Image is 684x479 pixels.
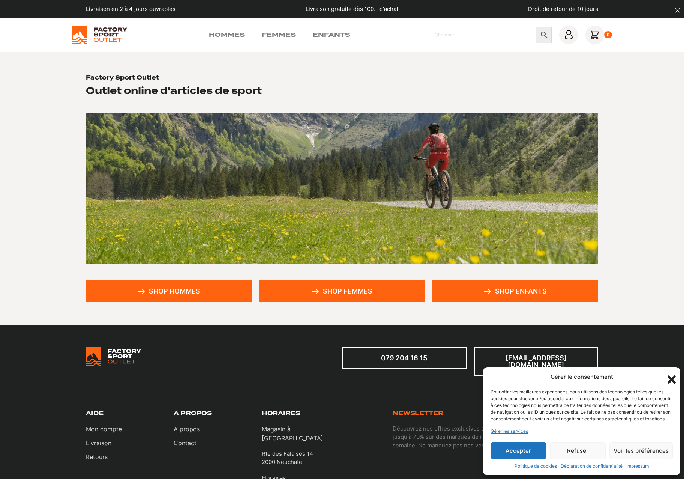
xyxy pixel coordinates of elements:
[432,27,536,43] input: Chercher
[262,410,300,417] h3: Horaires
[474,347,598,376] a: [EMAIL_ADDRESS][DOMAIN_NAME]
[259,280,425,302] a: Shop femmes
[393,425,598,450] p: Découvrez nos offres exclusives sur le meilleur du sport ! Économisez jusqu'à 70% sur des marques...
[86,85,262,96] h2: Outlet online d'articles de sport
[550,373,613,381] div: Gérer le consentement
[86,438,122,447] a: Livraison
[86,452,122,461] a: Retours
[306,5,398,14] p: Livraison gratuite dès 100.- d'achat
[209,30,245,39] a: Hommes
[604,31,612,39] div: 0
[342,347,466,369] a: 079 204 16 15
[432,280,598,302] a: Shop enfants
[262,30,296,39] a: Femmes
[626,463,649,470] a: Impressum
[313,30,350,39] a: Enfants
[609,442,673,459] button: Voir les préférences
[174,425,200,434] a: A propos
[86,280,252,302] a: Shop hommes
[174,438,200,447] a: Contact
[490,428,528,435] a: Gérer les services
[262,450,313,467] p: Rte des Falaises 14 2000 Neuchatel
[514,463,557,470] a: Politique de cookies
[393,410,443,417] h3: Newsletter
[86,74,159,82] h1: Factory Sport Outlet
[490,442,546,459] button: Accepter
[665,373,673,381] div: Fermer la boîte de dialogue
[550,442,606,459] button: Refuser
[174,410,212,417] h3: A propos
[86,5,175,14] p: Livraison en 2 à 4 jours ouvrables
[86,410,103,417] h3: Aide
[490,389,672,422] div: Pour offrir les meilleures expériences, nous utilisons des technologies telles que les cookies po...
[561,463,622,470] a: Déclaration de confidentialité
[72,26,127,44] img: Factory Sport Outlet
[86,347,141,366] img: Bricks Woocommerce Starter
[262,425,342,443] p: Magasin à [GEOGRAPHIC_DATA]
[528,5,598,14] p: Droit de retour de 10 jours
[86,425,122,434] a: Mon compte
[671,4,684,17] button: dismiss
